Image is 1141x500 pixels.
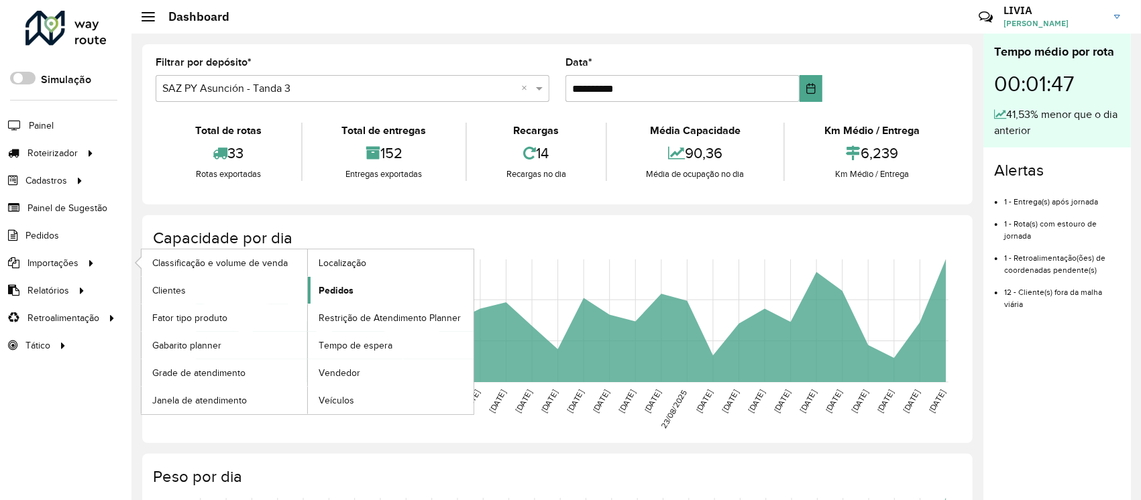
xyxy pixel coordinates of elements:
div: Total de entregas [306,123,463,139]
span: Classificação e volume de venda [152,256,288,270]
text: [DATE] [514,389,533,414]
div: Recargas [470,123,602,139]
text: [DATE] [850,389,869,414]
li: 1 - Rota(s) com estouro de jornada [1004,208,1120,242]
span: Cadastros [25,174,67,188]
text: [DATE] [539,389,559,414]
label: Filtrar por depósito [156,54,252,70]
span: Painel [29,119,54,133]
div: 152 [306,139,463,168]
text: [DATE] [617,389,637,414]
div: Km Médio / Entrega [788,123,956,139]
a: Pedidos [308,277,474,304]
span: Pedidos [25,229,59,243]
span: Painel de Sugestão [28,201,107,215]
text: [DATE] [798,389,818,414]
text: [DATE] [875,389,895,414]
div: Média de ocupação no dia [610,168,781,181]
text: [DATE] [591,389,610,414]
div: Tempo médio por rota [994,43,1120,61]
div: Rotas exportadas [159,168,298,181]
div: Recargas no dia [470,168,602,181]
div: Km Médio / Entrega [788,168,956,181]
span: Pedidos [319,284,354,298]
span: Gabarito planner [152,338,221,353]
h3: LIVIA [1003,4,1104,17]
a: Gabarito planner [142,332,307,359]
text: [DATE] [928,389,947,414]
h4: Peso por dia [153,467,959,487]
text: [DATE] [695,389,714,414]
span: Relatórios [28,284,69,298]
h2: Dashboard [155,9,229,24]
span: Localização [319,256,366,270]
span: Importações [28,256,78,270]
span: Roteirizador [28,146,78,160]
span: Clear all [521,80,533,97]
text: [DATE] [720,389,740,414]
span: Veículos [319,393,354,408]
a: Veículos [308,387,474,414]
a: Restrição de Atendimento Planner [308,304,474,331]
div: Entregas exportadas [306,168,463,181]
a: Clientes [142,277,307,304]
a: Classificação e volume de venda [142,249,307,276]
div: Total de rotas [159,123,298,139]
text: [DATE] [824,389,843,414]
a: Janela de atendimento [142,387,307,414]
span: Janela de atendimento [152,393,247,408]
a: Tempo de espera [308,332,474,359]
span: Restrição de Atendimento Planner [319,311,461,325]
a: Contato Rápido [971,3,1000,32]
span: Tempo de espera [319,338,392,353]
text: [DATE] [747,389,766,414]
span: Vendedor [319,366,360,380]
span: [PERSON_NAME] [1003,17,1104,29]
text: [DATE] [565,389,585,414]
h4: Capacidade por dia [153,229,959,248]
span: Grade de atendimento [152,366,246,380]
li: 1 - Entrega(s) após jornada [1004,186,1120,208]
div: Média Capacidade [610,123,781,139]
div: 6,239 [788,139,956,168]
div: 41,53% menor que o dia anterior [994,107,1120,139]
text: [DATE] [772,389,792,414]
text: 23/08/2025 [659,389,688,430]
label: Data [565,54,592,70]
label: Simulação [41,72,91,88]
button: Choose Date [800,75,822,102]
a: Vendedor [308,359,474,386]
li: 12 - Cliente(s) fora da malha viária [1004,276,1120,310]
a: Localização [308,249,474,276]
li: 1 - Retroalimentação(ões) de coordenadas pendente(s) [1004,242,1120,276]
a: Grade de atendimento [142,359,307,386]
div: 00:01:47 [994,61,1120,107]
span: Fator tipo produto [152,311,227,325]
h4: Alertas [994,161,1120,180]
text: [DATE] [643,389,662,414]
text: [DATE] [488,389,507,414]
span: Retroalimentação [28,311,99,325]
text: [DATE] [902,389,921,414]
div: 14 [470,139,602,168]
div: 33 [159,139,298,168]
div: 90,36 [610,139,781,168]
span: Tático [25,338,50,353]
span: Clientes [152,284,186,298]
a: Fator tipo produto [142,304,307,331]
